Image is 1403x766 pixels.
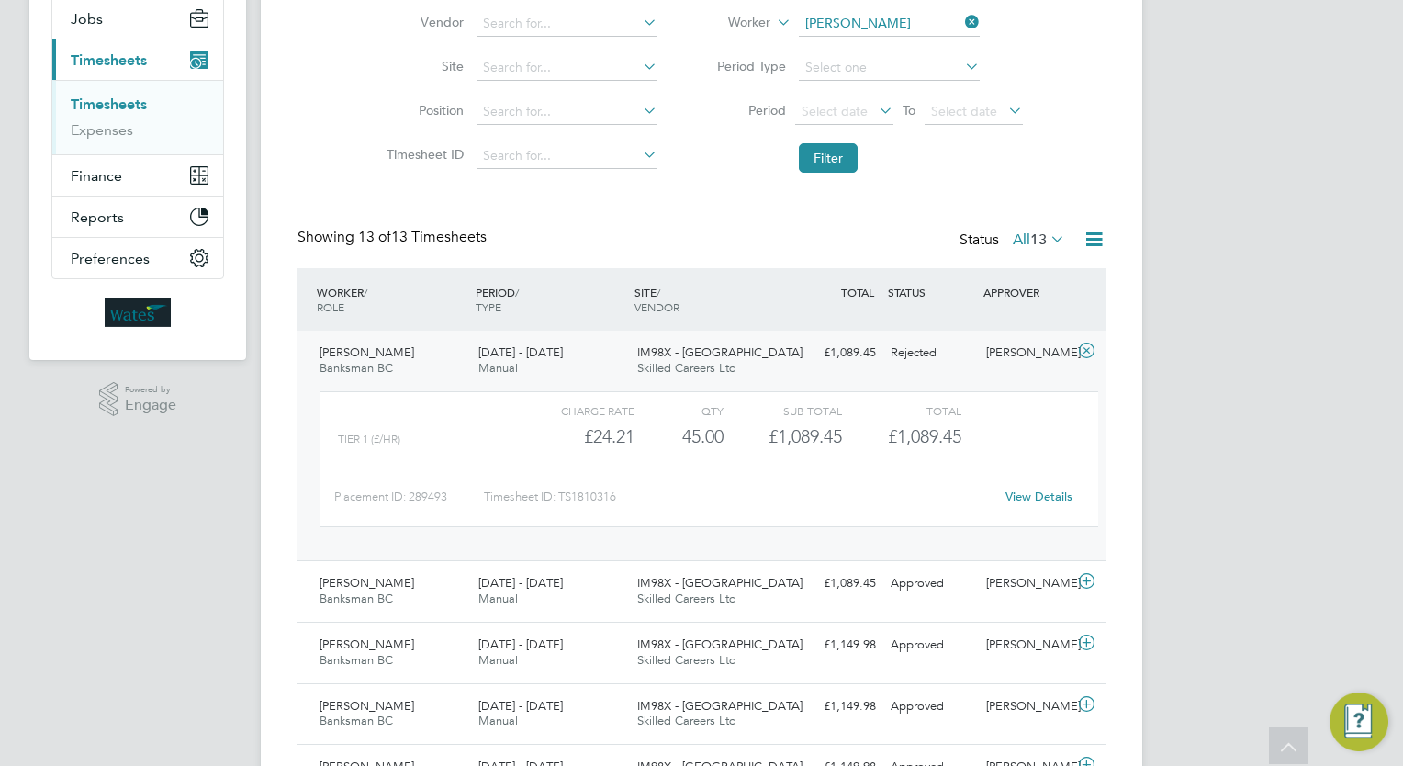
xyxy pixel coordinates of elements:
a: Go to home page [51,298,224,327]
div: STATUS [883,276,979,309]
div: Status [960,228,1069,253]
span: TOTAL [841,285,874,299]
div: £1,149.98 [788,692,883,722]
button: Finance [52,155,223,196]
span: TYPE [476,299,501,314]
span: IM98X - [GEOGRAPHIC_DATA] [637,575,803,591]
div: Timesheets [52,80,223,154]
a: Powered byEngage [99,382,177,417]
span: [DATE] - [DATE] [478,636,563,652]
label: Vendor [381,14,464,30]
span: Powered by [125,382,176,398]
img: wates-logo-retina.png [105,298,171,327]
span: / [364,285,367,299]
div: Total [842,400,960,422]
span: Finance [71,167,122,185]
span: Manual [478,360,518,376]
span: Manual [478,652,518,668]
span: Skilled Careers Ltd [637,652,736,668]
input: Search for... [477,11,657,37]
input: Search for... [477,99,657,125]
button: Timesheets [52,39,223,80]
div: £1,089.45 [788,569,883,599]
div: Sub Total [724,400,842,422]
span: [PERSON_NAME] [320,575,414,591]
span: IM98X - [GEOGRAPHIC_DATA] [637,344,803,360]
span: Reports [71,208,124,226]
label: Period [703,102,786,118]
label: Site [381,58,464,74]
span: ROLE [317,299,344,314]
input: Search for... [799,11,980,37]
div: Approved [883,630,979,660]
label: Timesheet ID [381,146,464,163]
div: £1,149.98 [788,630,883,660]
span: / [657,285,660,299]
span: 13 [1030,231,1047,249]
span: 13 Timesheets [358,228,487,246]
div: Showing [297,228,490,247]
div: 45.00 [634,422,724,452]
a: View Details [1005,489,1072,504]
div: APPROVER [979,276,1074,309]
span: [DATE] - [DATE] [478,698,563,714]
span: IM98X - [GEOGRAPHIC_DATA] [637,698,803,714]
span: Banksman BC [320,360,393,376]
label: Period Type [703,58,786,74]
div: WORKER [312,276,471,323]
button: Engage Resource Center [1330,693,1388,751]
span: Skilled Careers Ltd [637,591,736,606]
span: Banksman BC [320,591,393,606]
div: Timesheet ID: TS1810316 [484,482,993,512]
span: To [897,98,921,122]
span: Skilled Careers Ltd [637,360,736,376]
span: Manual [478,713,518,728]
a: Timesheets [71,96,147,113]
input: Search for... [477,55,657,81]
span: IM98X - [GEOGRAPHIC_DATA] [637,636,803,652]
input: Search for... [477,143,657,169]
button: Preferences [52,238,223,278]
span: VENDOR [634,299,679,314]
span: [PERSON_NAME] [320,344,414,360]
div: [PERSON_NAME] [979,692,1074,722]
div: SITE [630,276,789,323]
div: Approved [883,569,979,599]
div: PERIOD [471,276,630,323]
div: Placement ID: 289493 [334,482,484,512]
span: Engage [125,398,176,413]
span: Tier 1 (£/HR) [338,433,400,445]
div: [PERSON_NAME] [979,569,1074,599]
span: Select date [931,103,997,119]
span: Select date [802,103,868,119]
span: Banksman BC [320,652,393,668]
div: £1,089.45 [724,422,842,452]
div: [PERSON_NAME] [979,630,1074,660]
div: Charge rate [516,400,634,422]
span: [PERSON_NAME] [320,698,414,714]
span: Banksman BC [320,713,393,728]
span: Manual [478,591,518,606]
div: Rejected [883,338,979,368]
span: Skilled Careers Ltd [637,713,736,728]
div: [PERSON_NAME] [979,338,1074,368]
span: Preferences [71,250,150,267]
div: £1,089.45 [788,338,883,368]
label: Worker [688,14,770,32]
button: Filter [799,143,858,173]
div: QTY [634,400,724,422]
button: Reports [52,197,223,237]
span: Jobs [71,10,103,28]
span: [PERSON_NAME] [320,636,414,652]
label: All [1013,231,1065,249]
div: £24.21 [516,422,634,452]
label: Position [381,102,464,118]
div: Approved [883,692,979,722]
span: [DATE] - [DATE] [478,344,563,360]
span: 13 of [358,228,391,246]
a: Expenses [71,121,133,139]
input: Select one [799,55,980,81]
span: [DATE] - [DATE] [478,575,563,591]
span: / [515,285,519,299]
span: Timesheets [71,51,147,69]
